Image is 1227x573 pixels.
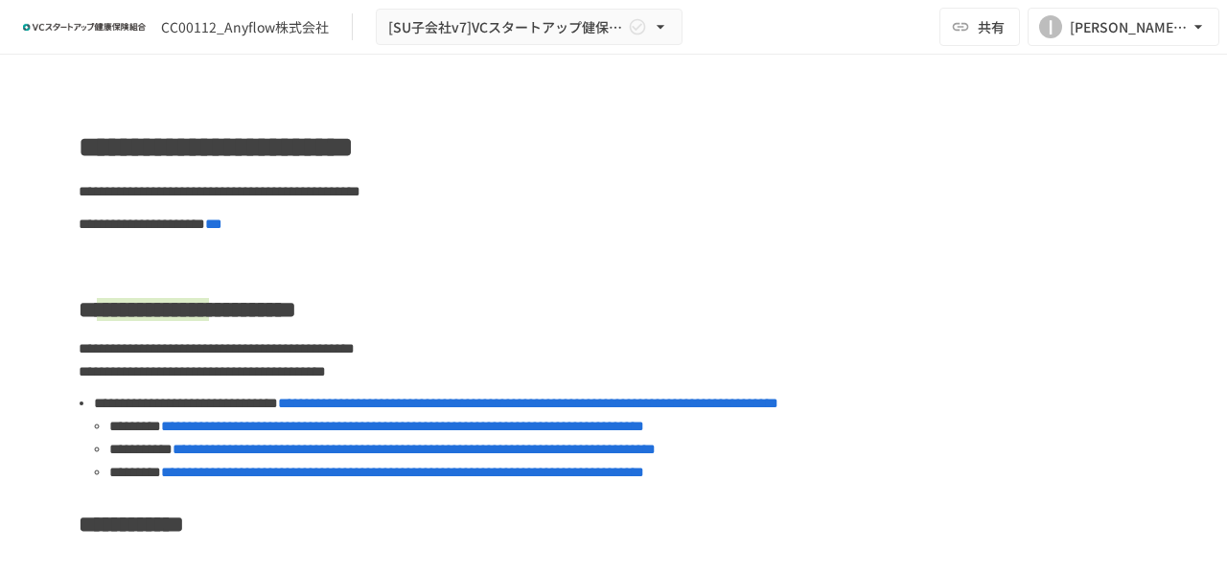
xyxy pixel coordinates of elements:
button: 共有 [939,8,1020,46]
img: ZDfHsVrhrXUoWEWGWYf8C4Fv4dEjYTEDCNvmL73B7ox [23,11,146,42]
span: [SU子会社v7]VCスタートアップ健保への加入申請手続き [388,15,624,39]
span: 共有 [978,16,1005,37]
div: I [1039,15,1062,38]
div: [PERSON_NAME][DOMAIN_NAME][EMAIL_ADDRESS][DOMAIN_NAME] [1070,15,1189,39]
button: [SU子会社v7]VCスタートアップ健保への加入申請手続き [376,9,683,46]
div: CC00112_Anyflow株式会社 [161,17,329,37]
button: I[PERSON_NAME][DOMAIN_NAME][EMAIL_ADDRESS][DOMAIN_NAME] [1028,8,1219,46]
